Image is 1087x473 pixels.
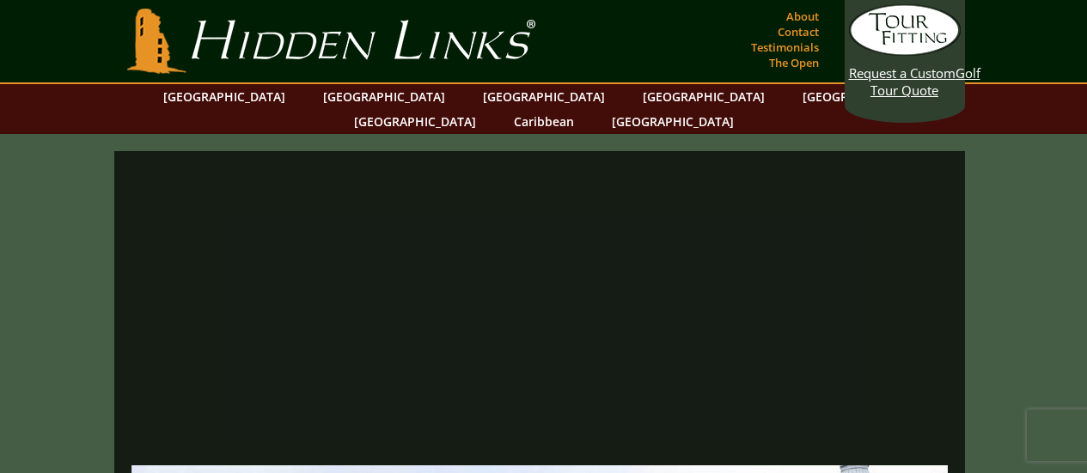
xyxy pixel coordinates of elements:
[345,109,485,134] a: [GEOGRAPHIC_DATA]
[747,35,823,59] a: Testimonials
[505,109,583,134] a: Caribbean
[849,4,961,99] a: Request a CustomGolf Tour Quote
[849,64,956,82] span: Request a Custom
[782,4,823,28] a: About
[314,84,454,109] a: [GEOGRAPHIC_DATA]
[474,84,614,109] a: [GEOGRAPHIC_DATA]
[155,84,294,109] a: [GEOGRAPHIC_DATA]
[765,51,823,75] a: The Open
[603,109,742,134] a: [GEOGRAPHIC_DATA]
[773,20,823,44] a: Contact
[275,168,803,465] iframe: Sir-Nick-Favorite-memories-from-St-Andrews
[794,84,933,109] a: [GEOGRAPHIC_DATA]
[634,84,773,109] a: [GEOGRAPHIC_DATA]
